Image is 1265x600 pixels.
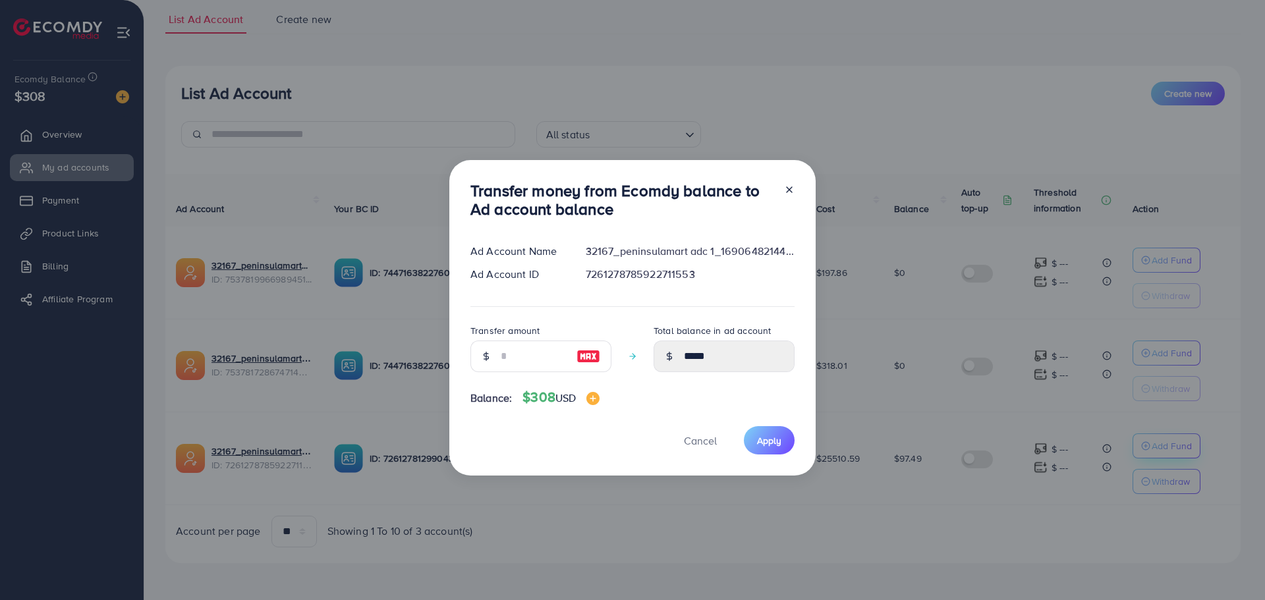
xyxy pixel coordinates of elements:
img: image [576,348,600,364]
label: Total balance in ad account [654,324,771,337]
div: Ad Account ID [460,267,575,282]
div: 32167_peninsulamart adc 1_1690648214482 [575,244,805,259]
span: USD [555,391,576,405]
h3: Transfer money from Ecomdy balance to Ad account balance [470,181,773,219]
button: Apply [744,426,795,454]
span: Cancel [684,433,717,448]
img: image [586,392,600,405]
div: Ad Account Name [460,244,575,259]
span: Apply [757,434,781,447]
label: Transfer amount [470,324,540,337]
iframe: Chat [1209,541,1255,590]
button: Cancel [667,426,733,454]
div: 7261278785922711553 [575,267,805,282]
h4: $308 [522,389,600,406]
span: Balance: [470,391,512,406]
